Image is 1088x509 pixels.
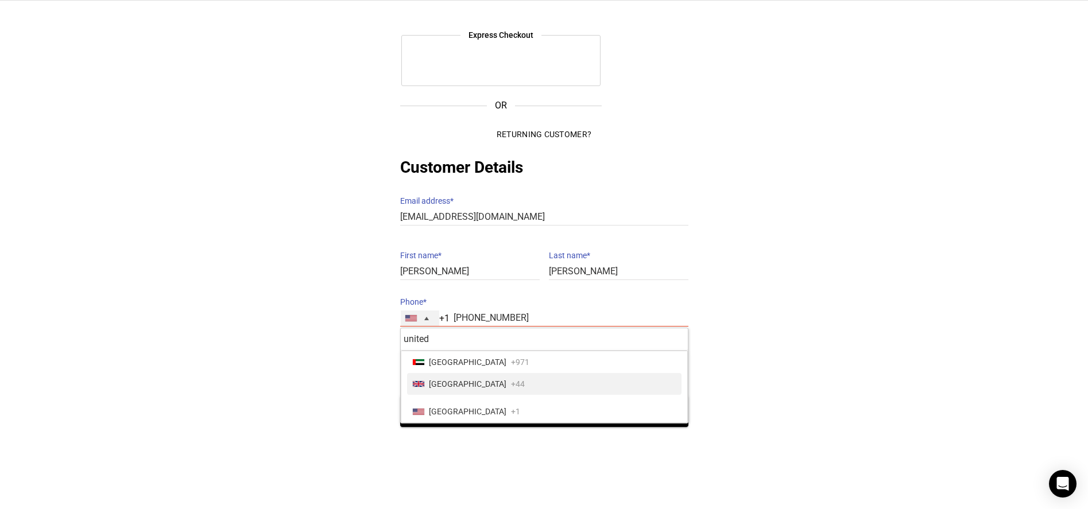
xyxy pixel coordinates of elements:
h2: Customer Details [400,156,688,179]
label: First name [400,247,540,263]
span: Please enter a valid phone number. [400,327,524,343]
div: Open Intercom Messenger [1049,470,1077,498]
legend: Express Checkout [460,27,541,43]
label: Email address [400,193,688,209]
span: +1 [511,403,520,419]
label: Phone [400,294,688,310]
button: Selected country [401,310,450,326]
input: 201-555-0123 [400,310,688,327]
button: Returning Customer? [487,122,601,147]
span: OR [400,98,602,114]
ul: List of countries [401,351,688,423]
span: +971 [511,354,529,370]
span: +44 [511,376,525,392]
span: [GEOGRAPHIC_DATA] [429,376,506,392]
iframe: Secure express checkout frame [429,49,572,79]
span: [GEOGRAPHIC_DATA] [429,403,506,419]
label: Last name [549,247,688,263]
span: [GEOGRAPHIC_DATA] [429,354,506,370]
input: Search [401,328,688,351]
div: +1 [439,309,450,328]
